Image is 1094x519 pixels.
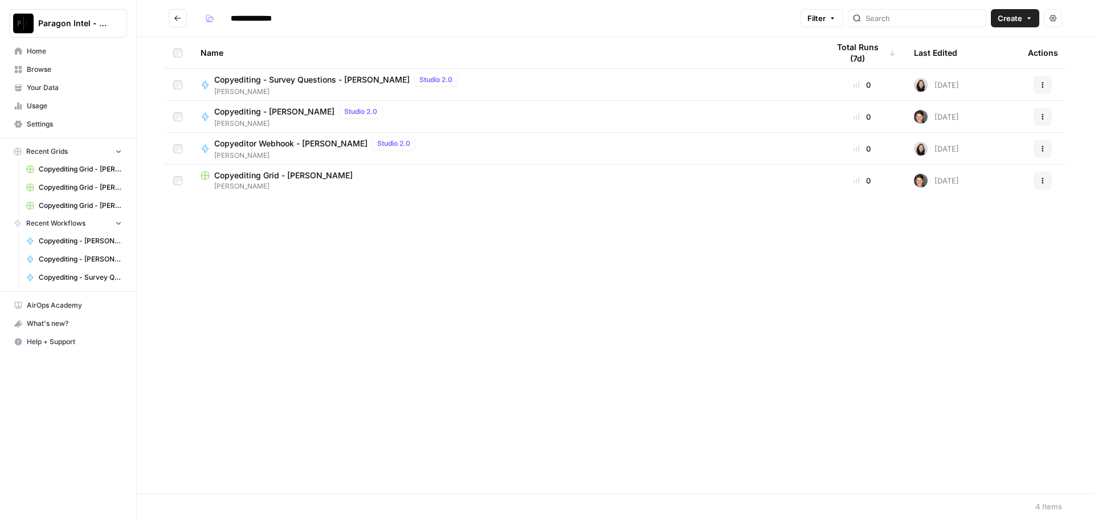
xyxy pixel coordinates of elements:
div: [DATE] [914,142,959,156]
a: Settings [9,115,127,133]
a: Your Data [9,79,127,97]
span: Filter [807,13,826,24]
a: AirOps Academy [9,296,127,314]
span: Settings [27,119,122,129]
img: qw00ik6ez51o8uf7vgx83yxyzow9 [914,110,928,124]
span: Copyeditor Webhook - [PERSON_NAME] [214,138,368,149]
span: [PERSON_NAME] [214,150,420,161]
button: Recent Grids [9,143,127,160]
span: Recent Workflows [26,218,85,228]
button: What's new? [9,314,127,333]
a: Copyediting Grid - [PERSON_NAME][PERSON_NAME] [201,170,810,191]
div: [DATE] [914,78,959,92]
span: Copyediting Grid - [PERSON_NAME] [39,164,122,174]
span: Usage [27,101,122,111]
a: Copyediting - Survey Questions - [PERSON_NAME]Studio 2.0[PERSON_NAME] [201,73,810,97]
button: Go back [169,9,187,27]
span: Studio 2.0 [344,107,377,117]
div: [DATE] [914,174,959,187]
img: Paragon Intel - Copyediting Logo [13,13,34,34]
a: Copyediting Grid - [PERSON_NAME] [21,178,127,197]
img: t5ef5oef8zpw1w4g2xghobes91mw [914,78,928,92]
span: Copyediting - Survey Questions - [PERSON_NAME] [39,272,122,283]
span: Copyediting - Survey Questions - [PERSON_NAME] [214,74,410,85]
span: [PERSON_NAME] [214,87,462,97]
a: Home [9,42,127,60]
div: 0 [828,79,896,91]
button: Filter [800,9,843,27]
div: What's new? [10,315,126,332]
a: Copyediting - Survey Questions - [PERSON_NAME] [21,268,127,287]
span: [PERSON_NAME] [201,181,810,191]
span: Help + Support [27,337,122,347]
a: Browse [9,60,127,79]
span: Recent Grids [26,146,68,157]
button: Recent Workflows [9,215,127,232]
span: Copyediting Grid - [PERSON_NAME] [214,170,353,181]
span: Paragon Intel - Copyediting [38,18,107,29]
a: Copyediting - [PERSON_NAME] [21,250,127,268]
span: [PERSON_NAME] [214,118,387,129]
span: Browse [27,64,122,75]
span: Studio 2.0 [377,138,410,149]
div: Total Runs (7d) [828,37,896,68]
span: Copyediting - [PERSON_NAME] [214,106,334,117]
button: Help + Support [9,333,127,351]
span: Studio 2.0 [419,75,452,85]
span: AirOps Academy [27,300,122,310]
span: Copyediting Grid - [PERSON_NAME] [39,201,122,211]
span: Copyediting Grid - [PERSON_NAME] [39,182,122,193]
div: 0 [828,175,896,186]
span: Home [27,46,122,56]
a: Usage [9,97,127,115]
div: 0 [828,111,896,122]
input: Search [866,13,981,24]
a: Copyediting Grid - [PERSON_NAME] [21,197,127,215]
button: Create [991,9,1039,27]
span: Copyediting - [PERSON_NAME] [39,236,122,246]
div: 0 [828,143,896,154]
a: Copyeditor Webhook - [PERSON_NAME]Studio 2.0[PERSON_NAME] [201,137,810,161]
img: qw00ik6ez51o8uf7vgx83yxyzow9 [914,174,928,187]
a: Copyediting - [PERSON_NAME]Studio 2.0[PERSON_NAME] [201,105,810,129]
span: Create [998,13,1022,24]
div: Name [201,37,810,68]
div: 4 Items [1035,501,1062,512]
div: Last Edited [914,37,957,68]
a: Copyediting - [PERSON_NAME] [21,232,127,250]
span: Copyediting - [PERSON_NAME] [39,254,122,264]
span: Your Data [27,83,122,93]
button: Workspace: Paragon Intel - Copyediting [9,9,127,38]
a: Copyediting Grid - [PERSON_NAME] [21,160,127,178]
img: t5ef5oef8zpw1w4g2xghobes91mw [914,142,928,156]
div: [DATE] [914,110,959,124]
div: Actions [1028,37,1058,68]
